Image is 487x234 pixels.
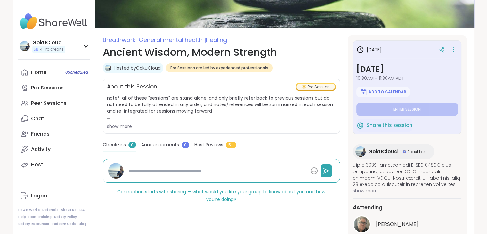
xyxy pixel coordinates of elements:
div: Host [31,161,43,168]
img: GokuCloud [108,163,124,179]
a: Activity [18,142,90,157]
a: Redeem Code [52,222,76,226]
span: 0 [128,142,136,148]
a: Safety Policy [54,215,77,219]
div: Pro Sessions [31,84,64,91]
a: About Us [61,208,76,212]
h3: [DATE] [356,46,382,54]
span: 4 Attending [353,204,382,212]
img: ShareWell Logomark [356,121,364,129]
a: Peer Sessions [18,96,90,111]
span: Healing [206,36,227,44]
img: Chuck [354,216,370,232]
a: Home8Scheduled [18,65,90,80]
img: GokuCloud [105,65,111,71]
h2: About this Session [107,83,157,91]
img: ShareWell Logomark [360,88,367,96]
div: Logout [31,192,49,199]
button: Enter session [356,103,458,116]
span: Breathwork | [103,36,139,44]
img: Rocket Host [403,150,406,153]
img: GokuCloud [20,41,30,51]
span: show more [353,188,461,194]
span: 10:30AM - 11:30AM PDT [356,75,458,81]
span: General mental health | [139,36,206,44]
span: Host Reviews [194,141,223,148]
span: Chuck [376,221,418,228]
span: 5+ [226,142,236,148]
a: Host Training [28,215,52,219]
span: 4 Pro credits [40,47,64,52]
h3: [DATE] [356,63,458,75]
a: Chuck[PERSON_NAME] [353,215,461,233]
span: Connection starts with sharing — what would you like your group to know about you and how you're ... [117,188,325,203]
span: 0 [182,142,189,148]
span: Rocket Host [407,149,426,154]
a: Friends [18,126,90,142]
span: note*: all of these "sessions" are stand alone, and only briefly refer back to previous sessions ... [107,95,336,121]
span: Add to Calendar [369,89,406,95]
div: Home [31,69,46,76]
a: Chat [18,111,90,126]
div: GokuCloud [32,39,65,46]
span: Pro Sessions are led by experienced professionals [170,65,268,71]
span: Share this session [367,122,412,129]
div: Activity [31,146,51,153]
img: GokuCloud [355,146,366,157]
div: Chat [31,115,44,122]
a: Hosted byGokuCloud [114,65,161,71]
span: 8 Scheduled [65,70,88,75]
h1: Ancient Wisdom, Modern Strength [103,45,340,60]
a: How It Works [18,208,40,212]
span: L ip d 303SI-ametcon adi E-SED 048DO eius temporinci, utlaboree DOLO magnaali enimadm, VE Qui Nos... [353,162,461,188]
div: Peer Sessions [31,100,67,107]
span: Enter session [393,107,421,112]
span: Announcements [141,141,179,148]
a: Host [18,157,90,172]
a: Logout [18,188,90,204]
a: Safety Resources [18,222,49,226]
button: Add to Calendar [356,87,410,97]
a: Referrals [42,208,58,212]
div: show more [107,123,336,130]
a: FAQ [79,208,85,212]
div: Friends [31,130,50,138]
a: Blog [79,222,86,226]
a: Pro Sessions [18,80,90,96]
a: GokuCloudGokuCloudRocket HostRocket Host [353,144,434,159]
div: Pro Session [296,84,335,90]
span: GokuCloud [368,148,398,155]
span: Check-ins [103,141,126,148]
img: ShareWell Nav Logo [18,10,90,33]
button: Share this session [356,119,412,132]
a: Help [18,215,26,219]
